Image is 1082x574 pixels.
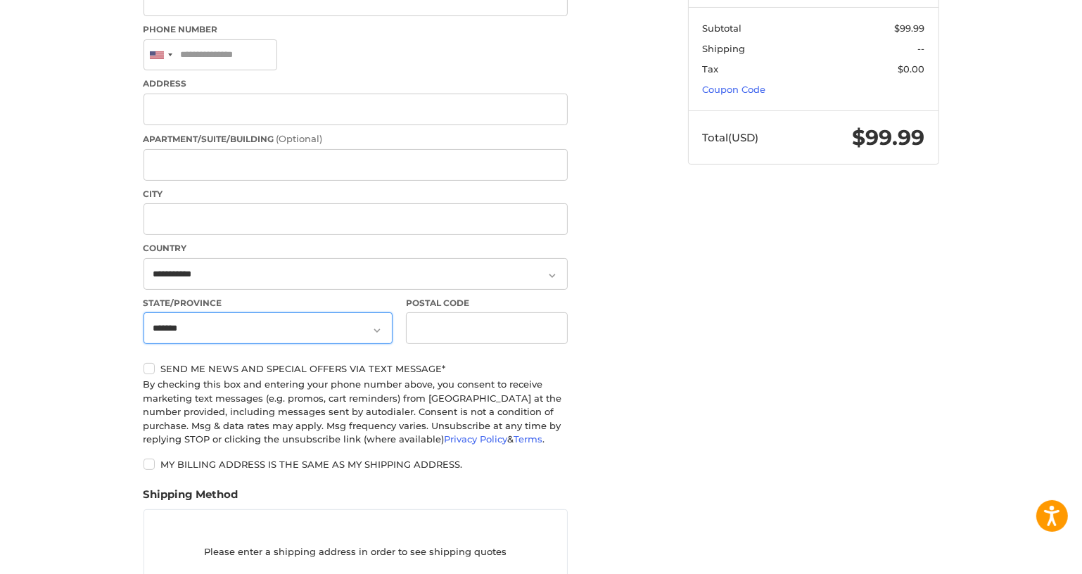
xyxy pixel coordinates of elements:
[702,131,758,144] span: Total (USD)
[702,43,745,54] span: Shipping
[917,43,924,54] span: --
[144,242,568,255] label: Country
[966,536,1082,574] iframe: Google Customer Reviews
[144,40,177,70] div: United States: +1
[702,84,765,95] a: Coupon Code
[894,23,924,34] span: $99.99
[144,297,393,310] label: State/Province
[144,378,568,447] div: By checking this box and entering your phone number above, you consent to receive marketing text ...
[406,297,568,310] label: Postal Code
[144,188,568,200] label: City
[702,23,742,34] span: Subtotal
[144,363,568,374] label: Send me news and special offers via text message*
[514,433,543,445] a: Terms
[144,77,568,90] label: Address
[852,125,924,151] span: $99.99
[144,487,238,509] legend: Shipping Method
[144,132,568,146] label: Apartment/Suite/Building
[445,433,508,445] a: Privacy Policy
[702,63,718,75] span: Tax
[276,133,323,144] small: (Optional)
[898,63,924,75] span: $0.00
[144,539,567,566] p: Please enter a shipping address in order to see shipping quotes
[144,23,568,36] label: Phone Number
[144,459,568,470] label: My billing address is the same as my shipping address.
